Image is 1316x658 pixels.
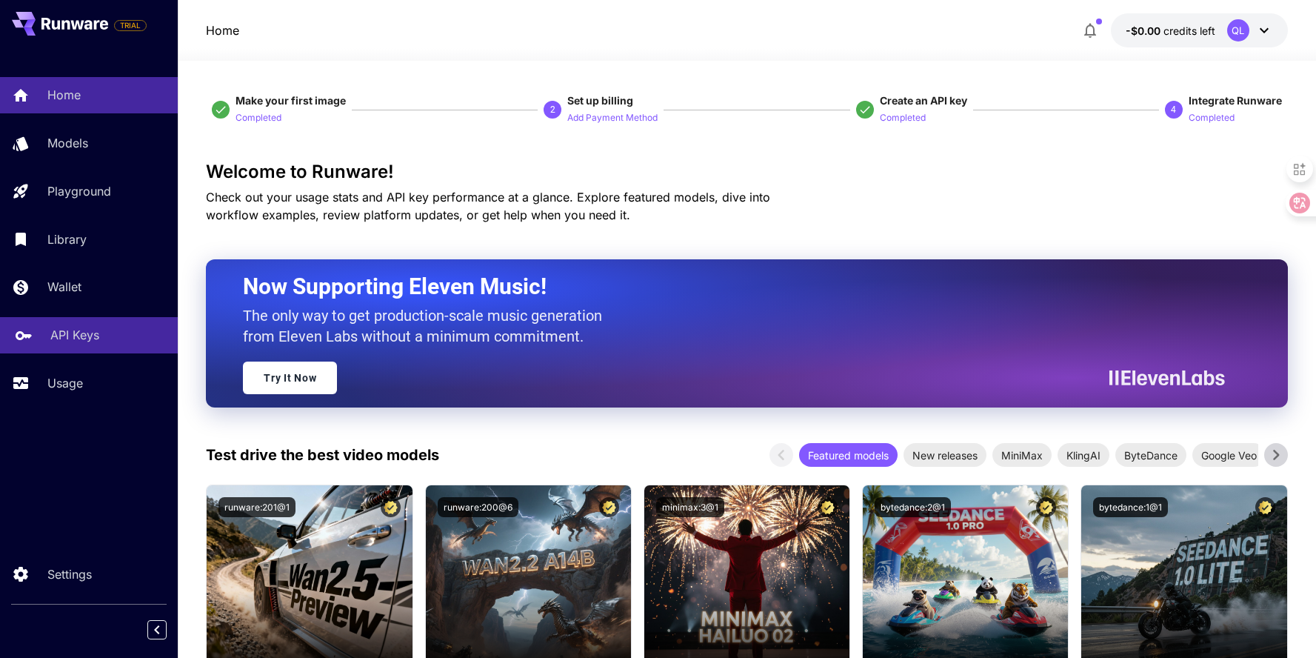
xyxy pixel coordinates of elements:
[880,108,926,126] button: Completed
[206,190,770,222] span: Check out your usage stats and API key performance at a glance. Explore featured models, dive int...
[1115,443,1186,467] div: ByteDance
[243,273,1213,301] h2: Now Supporting Eleven Music!
[243,362,337,394] a: Try It Now
[115,20,146,31] span: TRIAL
[158,617,178,643] div: Collapse sidebar
[47,86,81,104] p: Home
[218,497,295,517] button: runware:201@1
[114,16,147,34] span: Add your payment card to enable full platform functionality.
[875,497,951,517] button: bytedance:2@1
[50,326,99,344] p: API Keys
[47,134,88,152] p: Models
[880,94,967,107] span: Create an API key
[1192,448,1266,463] span: Google Veo
[1058,443,1109,467] div: KlingAI
[1111,13,1288,47] button: -$0.00012QL
[1126,23,1215,39] div: -$0.00012
[1058,448,1109,463] span: KlingAI
[206,21,239,39] nav: breadcrumb
[1036,497,1056,517] button: Certified Model – Vetted for best performance and includes a commercial license.
[904,443,986,467] div: New releases
[567,94,633,107] span: Set up billing
[243,305,613,347] p: The only way to get production-scale music generation from Eleven Labs without a minimum commitment.
[438,497,518,517] button: runware:200@6
[206,444,439,466] p: Test drive the best video models
[1093,497,1168,517] button: bytedance:1@1
[818,497,838,517] button: Certified Model – Vetted for best performance and includes a commercial license.
[236,108,281,126] button: Completed
[992,448,1052,463] span: MiniMax
[1255,497,1275,517] button: Certified Model – Vetted for best performance and includes a commercial license.
[1227,19,1249,41] div: QL
[1126,24,1163,37] span: -$0.00
[47,278,81,296] p: Wallet
[236,94,346,107] span: Make your first image
[1189,108,1235,126] button: Completed
[1171,103,1176,116] p: 4
[992,443,1052,467] div: MiniMax
[599,497,619,517] button: Certified Model – Vetted for best performance and includes a commercial license.
[799,448,898,463] span: Featured models
[656,497,724,517] button: minimax:3@1
[236,111,281,125] p: Completed
[799,443,898,467] div: Featured models
[47,230,87,248] p: Library
[567,108,658,126] button: Add Payment Method
[550,103,555,116] p: 2
[904,448,986,463] span: New releases
[567,111,658,125] p: Add Payment Method
[381,497,401,517] button: Certified Model – Vetted for best performance and includes a commercial license.
[1163,24,1215,37] span: credits left
[1189,94,1282,107] span: Integrate Runware
[47,374,83,392] p: Usage
[206,162,1287,182] h3: Welcome to Runware!
[1192,443,1266,467] div: Google Veo
[47,565,92,583] p: Settings
[880,111,926,125] p: Completed
[47,182,111,200] p: Playground
[206,21,239,39] a: Home
[1189,111,1235,125] p: Completed
[147,620,167,639] button: Collapse sidebar
[1115,448,1186,463] span: ByteDance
